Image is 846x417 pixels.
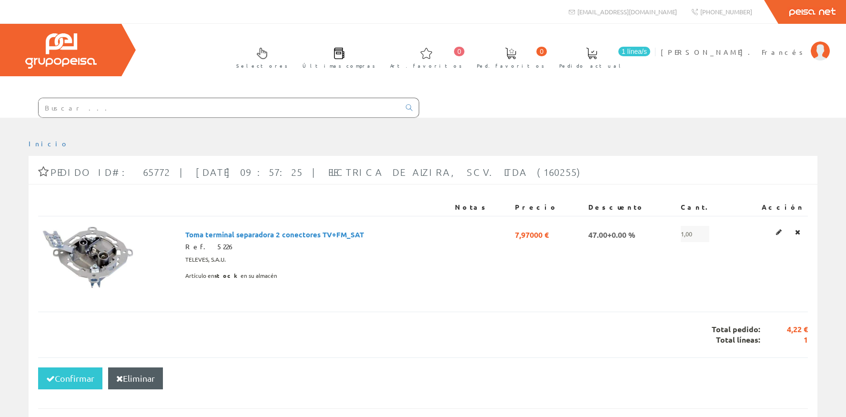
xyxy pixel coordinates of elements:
[25,33,97,69] img: Grupo Peisa
[185,226,364,242] span: Toma terminal separadora 2 conectores TV+FM_SAT
[29,139,69,148] a: Inicio
[108,367,163,389] button: Eliminar
[38,312,808,358] div: Total pedido: Total líneas:
[661,47,806,57] span: [PERSON_NAME]. Francés
[773,226,785,238] a: Editar
[536,47,547,56] span: 0
[618,47,650,56] span: 1 línea/s
[760,324,808,335] span: 4,22 €
[39,98,400,117] input: Buscar ...
[584,199,677,216] th: Descuento
[511,199,584,216] th: Precio
[760,335,808,346] span: 1
[42,226,133,289] img: Foto artículo Toma terminal separadora 2 conectores TV+FM_SAT (192x131.56316916488)
[559,61,624,71] span: Pedido actual
[515,226,549,242] span: 7,97000 €
[677,199,735,216] th: Cant.
[50,166,584,178] span: Pedido ID#: 65772 | [DATE] 09:57:25 | ELECTRICA DE ALZIRA, SCV. LTDA (160255)
[293,40,380,74] a: Últimas compras
[477,61,544,71] span: Ped. favoritos
[227,40,292,74] a: Selectores
[236,61,288,71] span: Selectores
[214,272,241,279] b: stock
[454,47,464,56] span: 0
[700,8,752,16] span: [PHONE_NUMBER]
[588,226,635,242] span: 47.00+0.00 %
[661,40,830,49] a: [PERSON_NAME]. Francés
[792,226,803,238] a: Eliminar
[185,268,277,284] span: Artículo en en su almacén
[38,367,102,389] button: Confirmar
[185,242,447,252] div: Ref. 5226
[681,226,709,242] span: 1,00
[390,61,462,71] span: Art. favoritos
[735,199,808,216] th: Acción
[550,40,653,74] a: 1 línea/s Pedido actual
[302,61,375,71] span: Últimas compras
[577,8,677,16] span: [EMAIL_ADDRESS][DOMAIN_NAME]
[451,199,511,216] th: Notas
[185,252,226,268] span: TELEVES, S.A.U.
